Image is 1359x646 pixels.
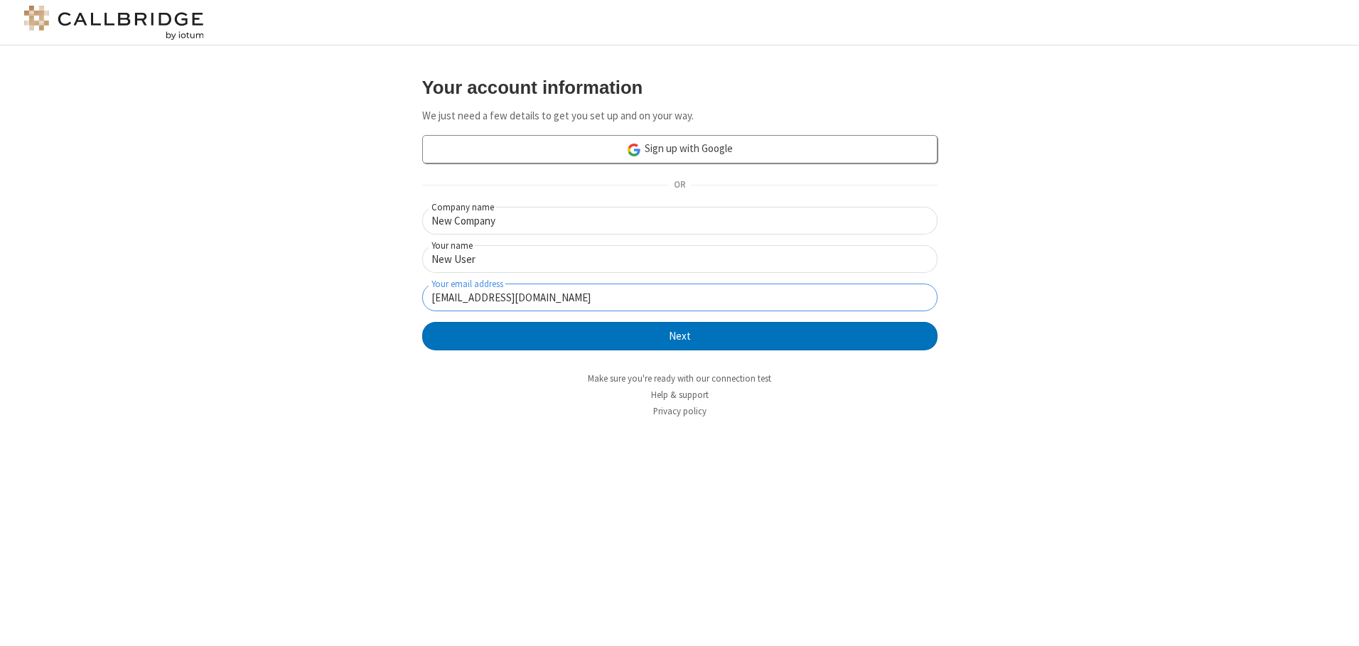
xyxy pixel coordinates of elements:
[422,284,938,311] input: Your email address
[653,405,707,417] a: Privacy policy
[422,207,938,235] input: Company name
[422,322,938,350] button: Next
[21,6,206,40] img: logo@2x.png
[422,77,938,97] h3: Your account information
[422,108,938,124] p: We just need a few details to get you set up and on your way.
[651,389,709,401] a: Help & support
[626,142,642,158] img: google-icon.png
[588,372,771,384] a: Make sure you're ready with our connection test
[422,135,938,163] a: Sign up with Google
[422,245,938,273] input: Your name
[668,176,691,195] span: OR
